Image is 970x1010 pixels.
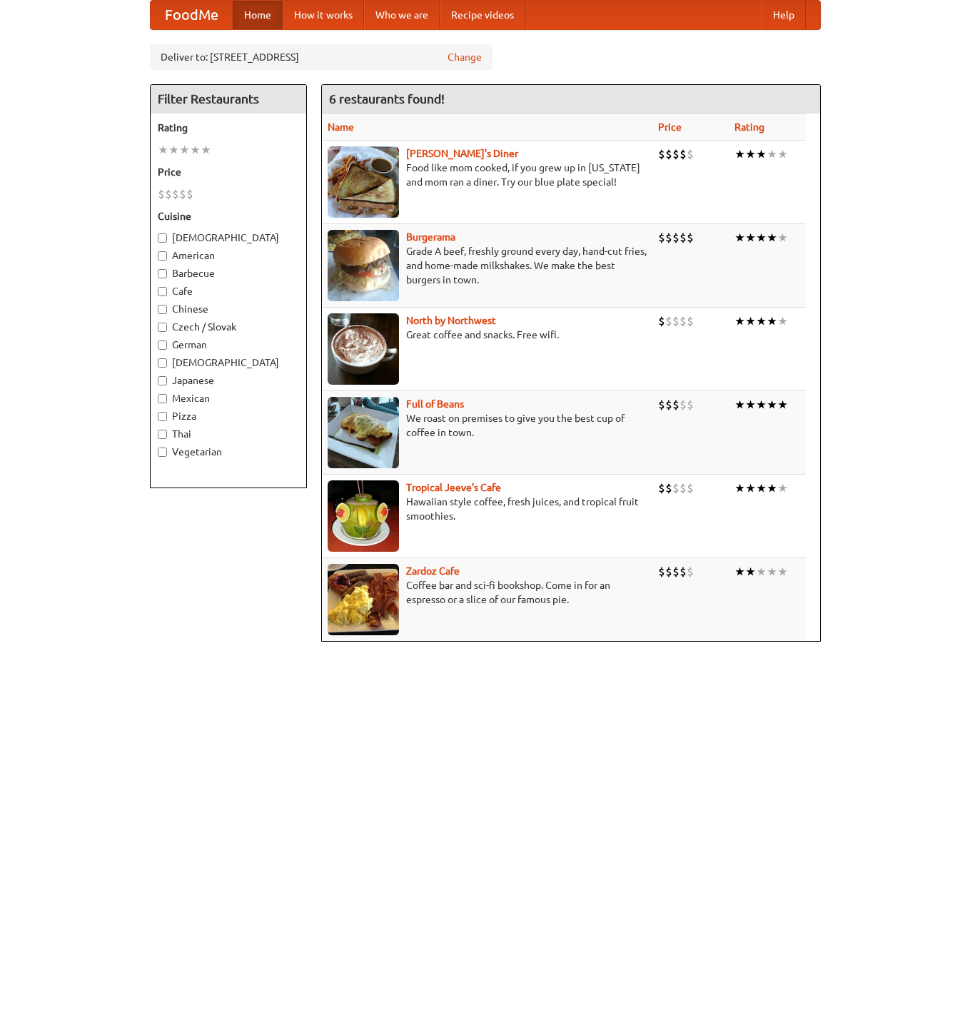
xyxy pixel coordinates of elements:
[767,480,777,496] li: ★
[767,313,777,329] li: ★
[158,412,167,421] input: Pizza
[679,230,687,246] li: $
[158,305,167,314] input: Chinese
[687,146,694,162] li: $
[658,397,665,413] li: $
[151,85,306,113] h4: Filter Restaurants
[158,394,167,403] input: Mexican
[158,373,299,388] label: Japanese
[672,146,679,162] li: $
[734,480,745,496] li: ★
[158,121,299,135] h5: Rating
[158,142,168,158] li: ★
[687,480,694,496] li: $
[158,340,167,350] input: German
[665,397,672,413] li: $
[745,313,756,329] li: ★
[745,230,756,246] li: ★
[448,50,482,64] a: Change
[406,231,455,243] b: Burgerama
[158,251,167,261] input: American
[665,480,672,496] li: $
[767,230,777,246] li: ★
[658,480,665,496] li: $
[665,146,672,162] li: $
[756,480,767,496] li: ★
[767,397,777,413] li: ★
[679,313,687,329] li: $
[328,230,399,301] img: burgerama.jpg
[165,186,172,202] li: $
[658,121,682,133] a: Price
[158,391,299,405] label: Mexican
[328,578,647,607] p: Coffee bar and sci-fi bookshop. Come in for an espresso or a slice of our famous pie.
[734,121,764,133] a: Rating
[745,480,756,496] li: ★
[406,482,501,493] a: Tropical Jeeve's Cafe
[328,328,647,342] p: Great coffee and snacks. Free wifi.
[190,142,201,158] li: ★
[777,397,788,413] li: ★
[158,338,299,352] label: German
[328,495,647,523] p: Hawaiian style coffee, fresh juices, and tropical fruit smoothies.
[158,427,299,441] label: Thai
[745,397,756,413] li: ★
[687,397,694,413] li: $
[672,397,679,413] li: $
[158,165,299,179] h5: Price
[172,186,179,202] li: $
[658,564,665,580] li: $
[158,284,299,298] label: Cafe
[328,121,354,133] a: Name
[679,397,687,413] li: $
[158,445,299,459] label: Vegetarian
[658,146,665,162] li: $
[658,313,665,329] li: $
[672,480,679,496] li: $
[679,480,687,496] li: $
[328,480,399,552] img: jeeves.jpg
[158,320,299,334] label: Czech / Slovak
[328,564,399,635] img: zardoz.jpg
[756,564,767,580] li: ★
[762,1,806,29] a: Help
[734,146,745,162] li: ★
[328,146,399,218] img: sallys.jpg
[406,315,496,326] a: North by Northwest
[756,146,767,162] li: ★
[665,230,672,246] li: $
[158,287,167,296] input: Cafe
[406,565,460,577] a: Zardoz Cafe
[767,146,777,162] li: ★
[158,248,299,263] label: American
[756,313,767,329] li: ★
[687,230,694,246] li: $
[734,230,745,246] li: ★
[777,564,788,580] li: ★
[756,230,767,246] li: ★
[329,92,445,106] ng-pluralize: 6 restaurants found!
[665,564,672,580] li: $
[168,142,179,158] li: ★
[745,146,756,162] li: ★
[777,480,788,496] li: ★
[328,244,647,287] p: Grade A beef, freshly ground every day, hand-cut fries, and home-made milkshakes. We make the bes...
[406,148,518,159] b: [PERSON_NAME]'s Diner
[328,161,647,189] p: Food like mom cooked, if you grew up in [US_STATE] and mom ran a diner. Try our blue plate special!
[158,323,167,332] input: Czech / Slovak
[328,397,399,468] img: beans.jpg
[440,1,525,29] a: Recipe videos
[658,230,665,246] li: $
[158,302,299,316] label: Chinese
[767,564,777,580] li: ★
[179,186,186,202] li: $
[734,397,745,413] li: ★
[158,430,167,439] input: Thai
[687,564,694,580] li: $
[158,233,167,243] input: [DEMOGRAPHIC_DATA]
[328,313,399,385] img: north.jpg
[406,398,464,410] a: Full of Beans
[665,313,672,329] li: $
